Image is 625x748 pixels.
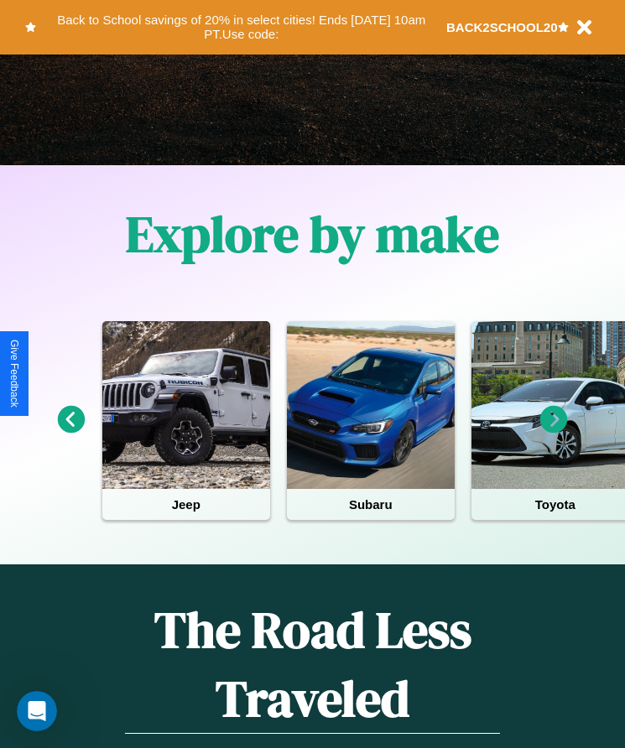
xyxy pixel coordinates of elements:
[125,595,500,734] h1: The Road Less Traveled
[287,489,455,520] h4: Subaru
[17,691,57,731] iframe: Intercom live chat
[126,200,499,268] h1: Explore by make
[446,20,558,34] b: BACK2SCHOOL20
[36,8,446,46] button: Back to School savings of 20% in select cities! Ends [DATE] 10am PT.Use code:
[8,340,20,408] div: Give Feedback
[102,489,270,520] h4: Jeep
